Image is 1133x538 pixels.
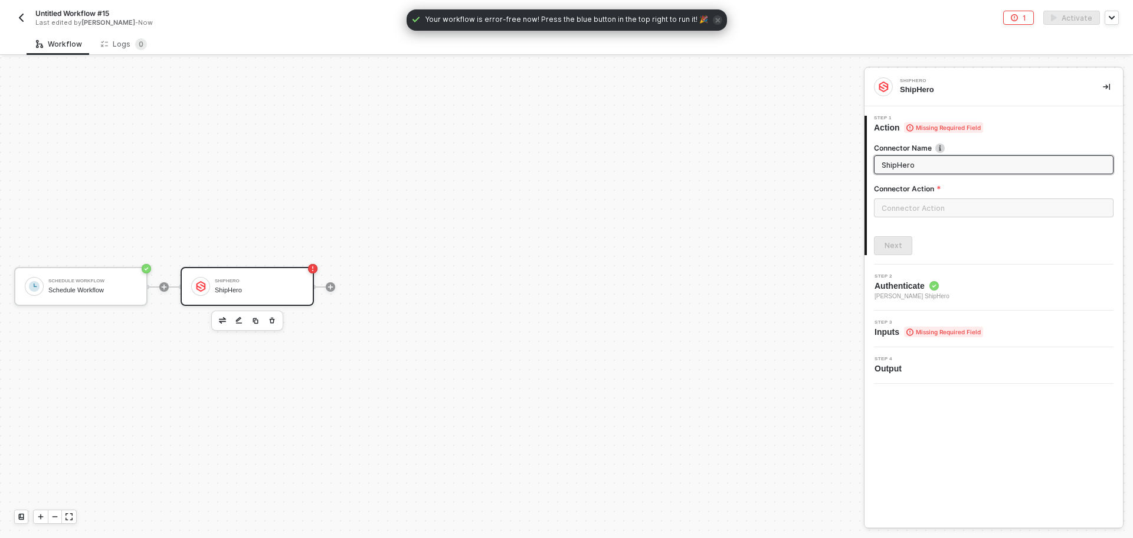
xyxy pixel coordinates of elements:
input: Enter description [882,158,1103,171]
button: back [14,11,28,25]
span: Your workflow is error-free now! Press the blue button in the top right to run it! 🎉 [425,14,708,26]
span: icon-close [713,15,722,25]
span: Step 2 [875,274,949,279]
button: edit-cred [215,314,230,328]
span: icon-error-page [308,264,317,273]
div: Last edited by - Now [35,18,539,27]
div: ShipHero [900,79,1077,83]
span: Missing Required Field [904,327,983,337]
span: icon-minus [51,513,58,520]
sup: 0 [135,38,147,50]
img: icon [29,281,40,292]
span: Inputs [875,326,983,338]
span: icon-expand [66,513,73,520]
span: icon-collapse-right [1103,83,1110,90]
div: Schedule Workflow [48,279,137,283]
span: Output [875,363,906,374]
span: icon-check [411,15,421,24]
img: icon-info [935,144,945,153]
button: copy-block [248,314,263,328]
img: copy-block [252,317,259,324]
span: icon-play [327,283,334,291]
span: icon-error-page [1011,14,1018,21]
span: icon-play [37,513,44,520]
span: [PERSON_NAME] ShipHero [875,292,949,301]
button: Next [874,236,912,255]
div: Schedule Workflow [48,286,137,294]
span: Missing Required Field [904,122,983,133]
img: icon [195,281,206,292]
button: 1 [1003,11,1034,25]
span: Step 3 [875,320,983,325]
span: Step 4 [875,357,906,361]
span: Authenticate [875,280,949,292]
img: back [17,13,26,22]
button: activateActivate [1043,11,1100,25]
img: edit-cred [235,317,243,325]
img: integration-icon [878,81,889,92]
span: [PERSON_NAME] [81,18,135,27]
div: ShipHero [900,84,1084,95]
div: ShipHero [215,279,303,283]
div: 1 [1023,13,1026,23]
button: edit-cred [232,314,246,328]
label: Connector Action [874,184,1114,194]
span: Step 1 [874,116,983,120]
div: ShipHero [215,286,303,294]
div: Step 1Action Missing Required FieldConnector Nameicon-infoConnector ActionNext [865,116,1123,255]
span: Untitled Workflow #15 [35,8,109,18]
input: Connector Action [874,198,1114,217]
span: Action [874,122,983,133]
label: Connector Name [874,143,1114,153]
span: icon-play [161,283,168,291]
span: icon-success-page [142,264,151,273]
div: Logs [101,38,147,50]
div: Workflow [36,40,82,49]
img: edit-cred [219,317,226,323]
